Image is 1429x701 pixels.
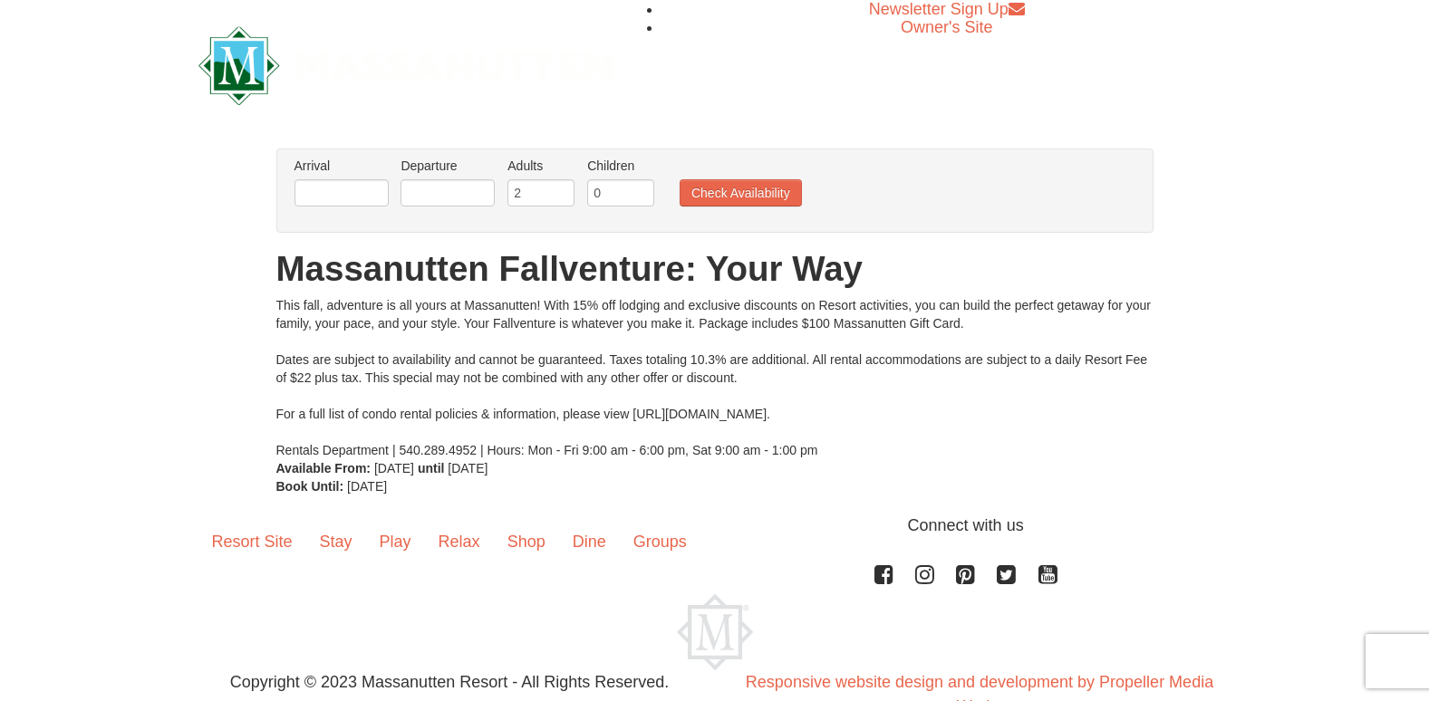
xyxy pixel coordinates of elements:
a: Play [366,514,425,570]
a: Stay [306,514,366,570]
span: [DATE] [374,461,414,475]
button: Check Availability [680,179,802,206]
img: Massanutten Resort Logo [198,26,613,105]
a: Resort Site [198,514,306,570]
label: Children [587,157,654,175]
strong: until [418,461,445,475]
a: Relax [425,514,494,570]
a: Shop [494,514,559,570]
strong: Book Until: [276,479,344,494]
label: Adults [507,157,574,175]
span: [DATE] [448,461,488,475]
label: Arrival [294,157,389,175]
div: This fall, adventure is all yours at Massanutten! With 15% off lodging and exclusive discounts on... [276,296,1154,459]
h1: Massanutten Fallventure: Your Way [276,251,1154,287]
a: Owner's Site [901,18,992,36]
a: Dine [559,514,620,570]
strong: Available From: [276,461,372,475]
p: Copyright © 2023 Massanutten Resort - All Rights Reserved. [185,670,715,695]
a: Massanutten Resort [198,42,613,84]
p: Connect with us [198,514,1231,538]
span: [DATE] [347,479,387,494]
a: Groups [620,514,700,570]
label: Departure [401,157,495,175]
img: Massanutten Resort Logo [677,594,753,670]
